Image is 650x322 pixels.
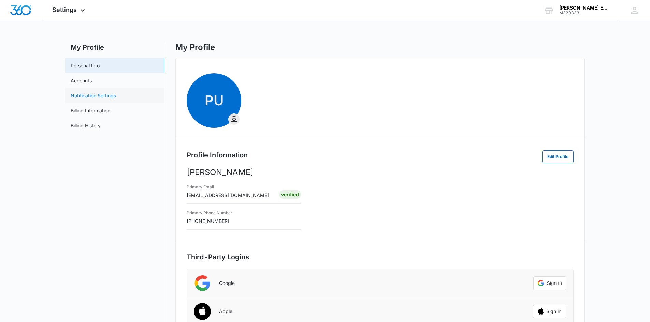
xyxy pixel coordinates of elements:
[71,62,100,69] a: Personal Info
[229,114,240,125] button: Overflow Menu
[187,73,241,128] span: PUOverflow Menu
[71,92,116,99] a: Notification Settings
[71,77,92,84] a: Accounts
[187,209,232,225] div: [PHONE_NUMBER]
[219,280,235,286] p: Google
[71,107,110,114] a: Billing Information
[279,190,301,199] div: Verified
[187,210,232,216] h3: Primary Phone Number
[187,184,269,190] h3: Primary Email
[533,305,566,318] button: Sign in
[187,192,269,198] span: [EMAIL_ADDRESS][DOMAIN_NAME]
[559,11,609,15] div: account id
[542,150,574,163] button: Edit Profile
[187,73,241,128] span: PU
[559,5,609,11] div: account name
[71,122,101,129] a: Billing History
[187,252,574,262] h2: Third-Party Logins
[547,280,562,287] span: Sign in
[52,6,77,13] span: Settings
[65,42,164,52] h2: My Profile
[194,275,211,292] img: Google
[219,308,232,315] p: Apple
[187,166,574,179] p: [PERSON_NAME]
[533,276,566,290] div: Sign in
[187,150,248,160] h2: Profile Information
[175,42,215,52] h1: My Profile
